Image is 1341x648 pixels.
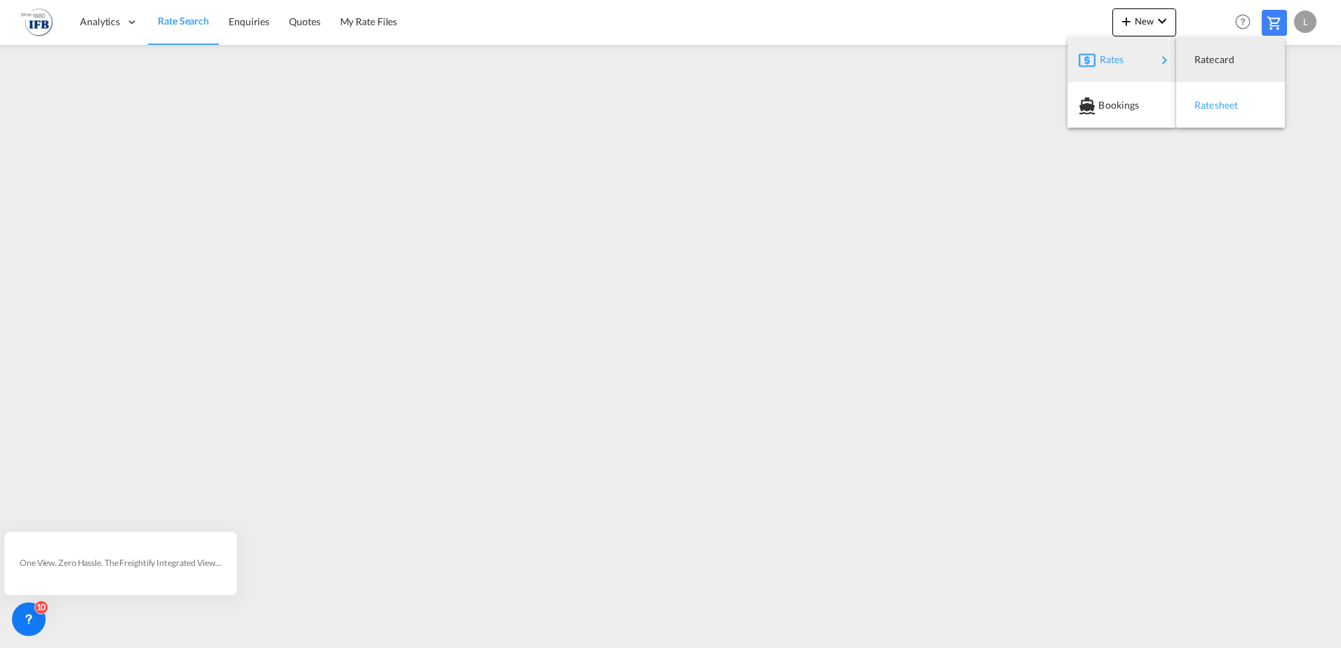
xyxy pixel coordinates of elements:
md-icon: icon-chevron-right [1156,52,1173,69]
span: Bookings [1098,91,1114,119]
div: Ratecard [1187,42,1274,77]
span: Ratesheet [1194,91,1210,119]
span: Rates [1100,46,1117,74]
div: Bookings [1079,88,1165,123]
div: Ratesheet [1187,88,1274,123]
span: Ratecard [1194,46,1210,74]
button: Bookings [1067,82,1176,128]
